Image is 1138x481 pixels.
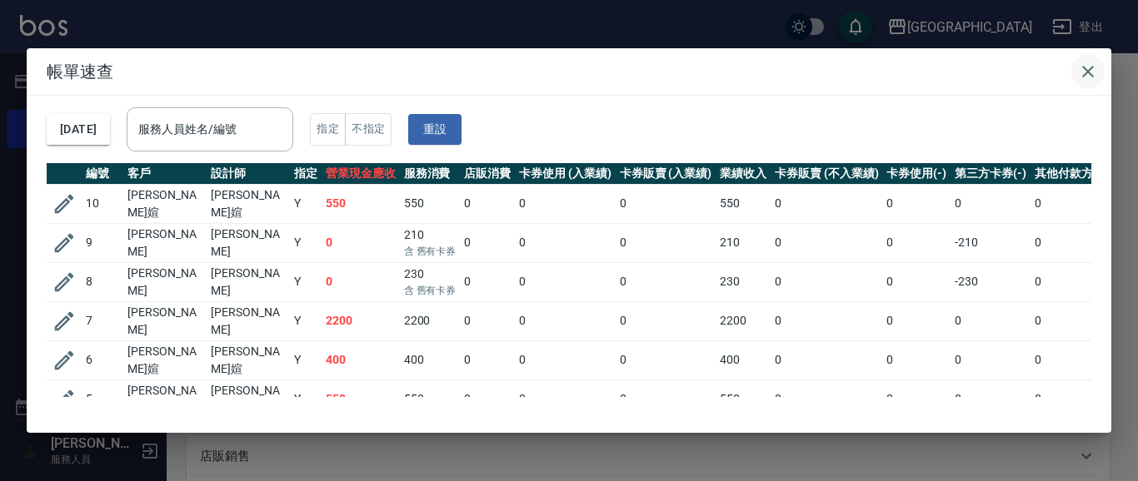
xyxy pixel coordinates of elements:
td: 0 [882,184,951,223]
button: 重設 [408,114,462,145]
button: 不指定 [345,113,392,146]
td: 0 [515,262,616,301]
td: 0 [771,223,882,262]
td: [PERSON_NAME] [207,223,290,262]
td: [PERSON_NAME] [123,223,207,262]
td: 8 [82,262,123,301]
td: 0 [951,379,1031,419]
td: 0 [882,379,951,419]
td: 0 [1031,184,1122,223]
td: 0 [616,301,716,340]
td: Y [290,340,322,379]
td: 550 [716,379,771,419]
th: 業績收入 [716,163,771,185]
td: 0 [460,301,515,340]
td: 550 [400,184,461,223]
td: 0 [322,262,400,301]
td: 9 [82,223,123,262]
th: 設計師 [207,163,290,185]
td: [PERSON_NAME] [207,262,290,301]
td: 0 [1031,301,1122,340]
td: 400 [716,340,771,379]
td: 0 [771,340,882,379]
td: 2200 [400,301,461,340]
th: 第三方卡券(-) [951,163,1031,185]
td: [PERSON_NAME]媗 [123,379,207,419]
td: 0 [1031,340,1122,379]
td: [PERSON_NAME]媗 [207,340,290,379]
th: 服務消費 [400,163,461,185]
th: 其他付款方式(-) [1031,163,1122,185]
td: 210 [716,223,771,262]
td: 400 [322,340,400,379]
td: 0 [616,379,716,419]
td: 2200 [716,301,771,340]
td: 210 [400,223,461,262]
td: Y [290,184,322,223]
td: [PERSON_NAME] [123,262,207,301]
td: 0 [1031,262,1122,301]
td: 5 [82,379,123,419]
td: 0 [515,340,616,379]
td: Y [290,301,322,340]
th: 店販消費 [460,163,515,185]
td: 0 [460,262,515,301]
td: Y [290,262,322,301]
th: 編號 [82,163,123,185]
td: 230 [716,262,771,301]
td: 550 [322,379,400,419]
td: 7 [82,301,123,340]
td: 0 [515,184,616,223]
td: 0 [951,301,1031,340]
td: 0 [515,223,616,262]
td: 400 [400,340,461,379]
td: 0 [882,301,951,340]
td: 0 [1031,379,1122,419]
td: 10 [82,184,123,223]
td: 0 [460,223,515,262]
td: 6 [82,340,123,379]
td: 0 [771,379,882,419]
td: Y [290,223,322,262]
td: 0 [882,223,951,262]
td: [PERSON_NAME] [123,301,207,340]
td: 0 [616,340,716,379]
h2: 帳單速查 [27,48,1111,95]
th: 卡券販賣 (不入業績) [771,163,882,185]
td: 0 [460,184,515,223]
td: 0 [771,262,882,301]
td: -230 [951,262,1031,301]
td: 230 [400,262,461,301]
td: 0 [616,262,716,301]
td: 0 [616,223,716,262]
td: 0 [322,223,400,262]
th: 營業現金應收 [322,163,400,185]
th: 卡券使用 (入業績) [515,163,616,185]
button: 指定 [310,113,346,146]
td: Y [290,379,322,419]
td: 550 [716,184,771,223]
button: [DATE] [47,114,110,145]
td: 0 [882,262,951,301]
td: 0 [460,340,515,379]
td: [PERSON_NAME]媗 [207,184,290,223]
td: 0 [951,184,1031,223]
td: 0 [1031,223,1122,262]
th: 卡券使用(-) [882,163,951,185]
td: 0 [771,301,882,340]
td: [PERSON_NAME]媗 [123,340,207,379]
td: 2200 [322,301,400,340]
td: [PERSON_NAME]媗 [207,379,290,419]
p: 含 舊有卡券 [404,283,457,298]
th: 指定 [290,163,322,185]
th: 卡券販賣 (入業績) [616,163,716,185]
td: 0 [882,340,951,379]
td: 550 [322,184,400,223]
td: [PERSON_NAME]媗 [123,184,207,223]
td: [PERSON_NAME] [207,301,290,340]
td: 0 [515,301,616,340]
td: 0 [460,379,515,419]
td: 0 [515,379,616,419]
td: 550 [400,379,461,419]
td: 0 [616,184,716,223]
